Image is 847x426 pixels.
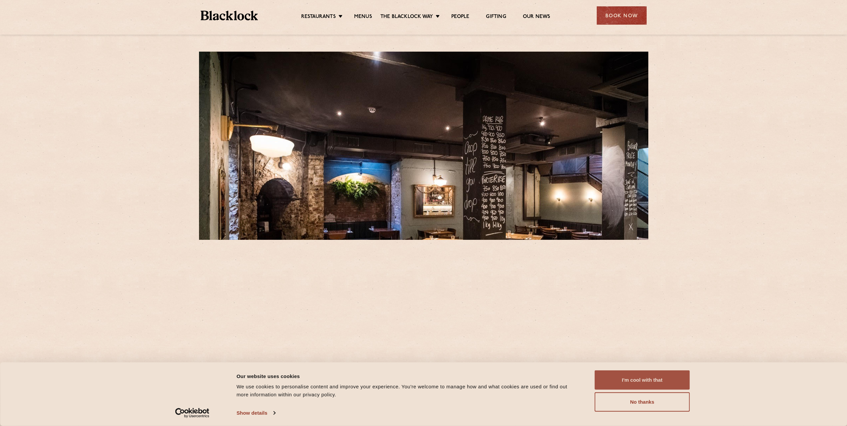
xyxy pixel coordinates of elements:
a: Usercentrics Cookiebot - opens in a new window [163,408,221,418]
button: I'm cool with that [595,370,690,390]
img: BL_Textured_Logo-footer-cropped.svg [201,11,258,20]
a: Our News [523,14,550,21]
a: Restaurants [301,14,336,21]
div: We use cookies to personalise content and improve your experience. You're welcome to manage how a... [237,383,580,399]
div: Book Now [597,6,647,25]
button: No thanks [595,392,690,412]
a: Gifting [486,14,506,21]
a: The Blacklock Way [380,14,433,21]
a: People [451,14,469,21]
a: Show details [237,408,275,418]
div: Our website uses cookies [237,372,580,380]
a: Menus [354,14,372,21]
